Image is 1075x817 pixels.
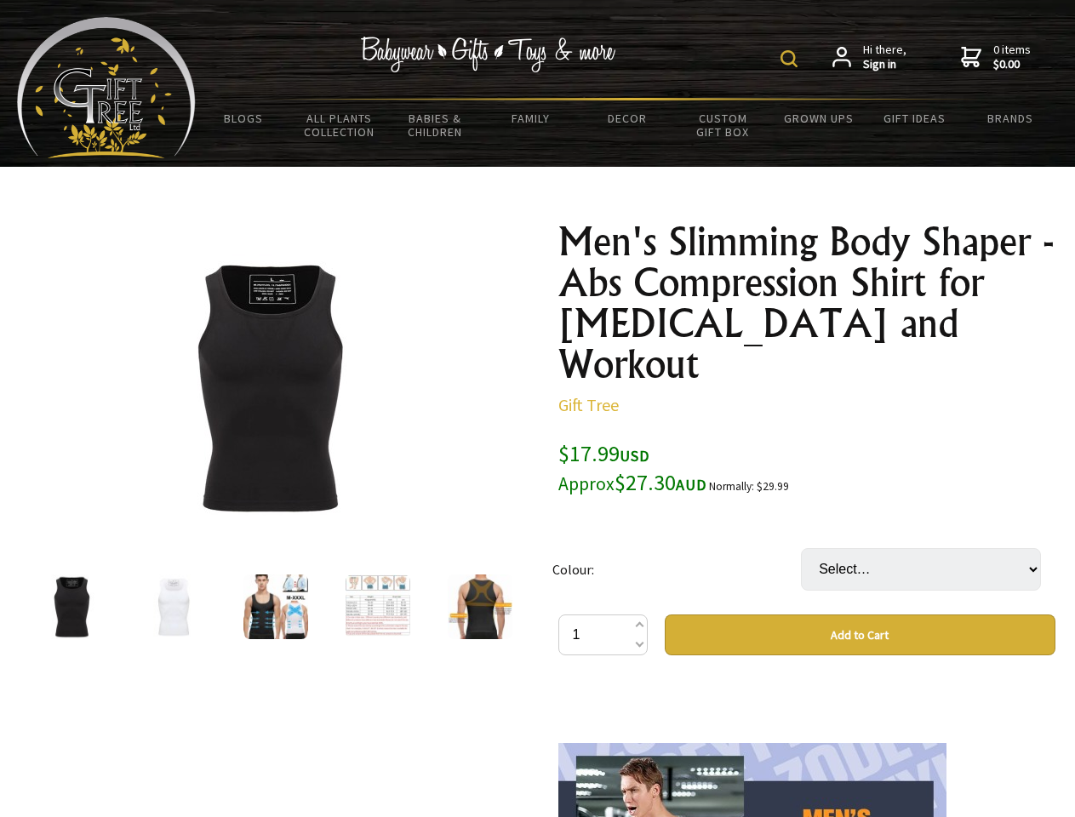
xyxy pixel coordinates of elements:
a: Gift Ideas [866,100,963,136]
a: Family [483,100,580,136]
a: Brands [963,100,1059,136]
td: Colour: [552,524,801,614]
span: Hi there, [863,43,906,72]
a: Babies & Children [387,100,483,150]
button: Add to Cart [665,614,1055,655]
span: $17.99 $27.30 [558,439,706,496]
strong: $0.00 [993,57,1031,72]
img: Men's Slimming Body Shaper - Abs Compression Shirt for Gynecomastia and Workout [39,574,104,639]
img: Men's Slimming Body Shaper - Abs Compression Shirt for Gynecomastia and Workout [346,574,410,639]
img: Babyware - Gifts - Toys and more... [17,17,196,158]
a: Hi there,Sign in [832,43,906,72]
img: product search [781,50,798,67]
h1: Men's Slimming Body Shaper - Abs Compression Shirt for [MEDICAL_DATA] and Workout [558,221,1055,385]
small: Normally: $29.99 [709,479,789,494]
a: 0 items$0.00 [961,43,1031,72]
span: 0 items [993,42,1031,72]
a: BLOGS [196,100,292,136]
span: AUD [676,475,706,494]
small: Approx [558,472,615,495]
a: Grown Ups [770,100,866,136]
a: Decor [579,100,675,136]
a: Custom Gift Box [675,100,771,150]
img: Men's Slimming Body Shaper - Abs Compression Shirt for Gynecomastia and Workout [243,574,308,639]
img: Men's Slimming Body Shaper - Abs Compression Shirt for Gynecomastia and Workout [141,574,206,639]
a: Gift Tree [558,394,619,415]
img: Men's Slimming Body Shaper - Abs Compression Shirt for Gynecomastia and Workout [136,254,402,520]
a: All Plants Collection [292,100,388,150]
img: Men's Slimming Body Shaper - Abs Compression Shirt for Gynecomastia and Workout [448,574,512,639]
span: USD [620,446,649,466]
strong: Sign in [863,57,906,72]
img: Babywear - Gifts - Toys & more [361,37,616,72]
